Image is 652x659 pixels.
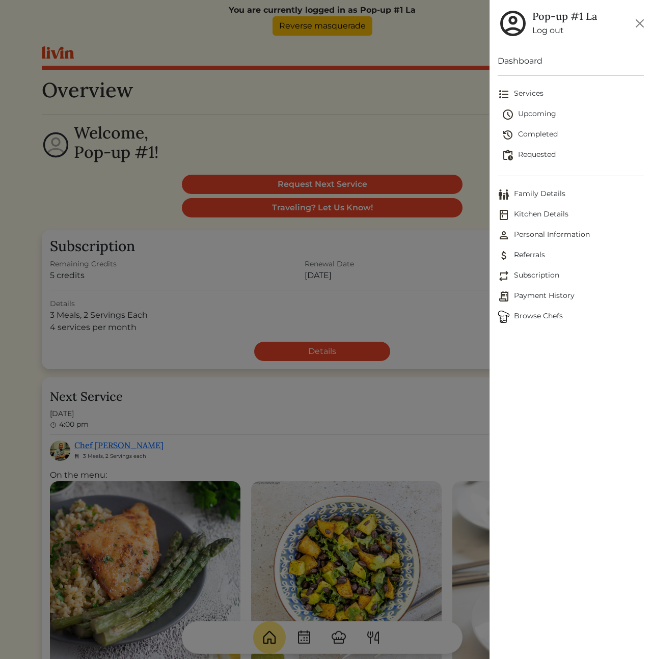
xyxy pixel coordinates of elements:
[532,24,597,37] a: Log out
[502,108,514,121] img: schedule-fa401ccd6b27cf58db24c3bb5584b27dcd8bd24ae666a918e1c6b4ae8c451a22.svg
[498,290,644,303] span: Payment History
[502,145,644,166] a: Requested
[498,250,510,262] img: Referrals
[498,307,644,327] a: ChefsBrowse Chefs
[498,205,644,225] a: Kitchen DetailsKitchen Details
[498,209,644,221] span: Kitchen Details
[498,311,510,323] img: Browse Chefs
[502,149,644,161] span: Requested
[498,188,644,201] span: Family Details
[498,229,644,241] span: Personal Information
[498,270,510,282] img: Subscription
[498,311,644,323] span: Browse Chefs
[502,129,644,141] span: Completed
[498,250,644,262] span: Referrals
[498,184,644,205] a: Family DetailsFamily Details
[498,88,510,100] img: format_list_bulleted-ebc7f0161ee23162107b508e562e81cd567eeab2455044221954b09d19068e74.svg
[498,266,644,286] a: SubscriptionSubscription
[498,188,510,201] img: Family Details
[502,104,644,125] a: Upcoming
[498,290,510,303] img: Payment History
[498,209,510,221] img: Kitchen Details
[502,149,514,161] img: pending_actions-fd19ce2ea80609cc4d7bbea353f93e2f363e46d0f816104e4e0650fdd7f915cf.svg
[498,8,528,39] img: user_account-e6e16d2ec92f44fc35f99ef0dc9cddf60790bfa021a6ecb1c896eb5d2907b31c.svg
[498,286,644,307] a: Payment HistoryPayment History
[498,55,644,67] a: Dashboard
[498,84,644,104] a: Services
[502,125,644,145] a: Completed
[502,129,514,141] img: history-2b446bceb7e0f53b931186bf4c1776ac458fe31ad3b688388ec82af02103cd45.svg
[532,10,597,22] h5: Pop-up #1 La
[498,88,644,100] span: Services
[498,270,644,282] span: Subscription
[498,225,644,245] a: Personal InformationPersonal Information
[498,245,644,266] a: ReferralsReferrals
[502,108,644,121] span: Upcoming
[632,15,648,32] button: Close
[498,229,510,241] img: Personal Information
